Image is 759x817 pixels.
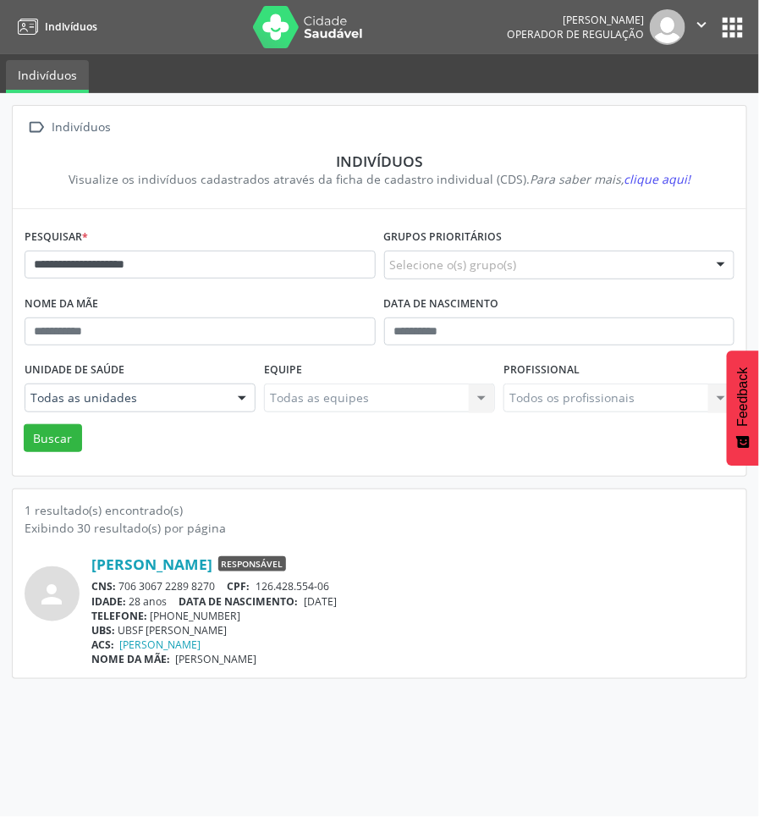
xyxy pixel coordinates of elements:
div: Indivíduos [49,115,114,140]
div: 706 3067 2289 8270 [91,579,734,593]
div: Exibindo 30 resultado(s) por página [25,519,734,537]
div: [PERSON_NAME] [507,13,644,27]
label: Unidade de saúde [25,357,124,384]
div: [PHONE_NUMBER] [91,609,734,623]
span: ACS: [91,638,114,652]
i:  [692,15,711,34]
label: Profissional [503,357,580,384]
span: TELEFONE: [91,609,147,623]
a: Indivíduos [6,60,89,93]
span: Feedback [735,367,751,427]
div: 1 resultado(s) encontrado(s) [25,501,734,519]
div: 28 anos [91,594,734,609]
a: [PERSON_NAME] [91,555,212,573]
i: Para saber mais, [530,171,690,187]
span: Operador de regulação [507,27,644,41]
span: CPF: [228,579,250,593]
span: CNS: [91,579,116,593]
button:  [685,9,718,45]
span: Responsável [218,556,286,571]
span: IDADE: [91,594,126,609]
a:  Indivíduos [25,115,114,140]
span: UBS: [91,623,115,638]
div: Visualize os indivíduos cadastrados através da ficha de cadastro individual (CDS). [36,170,723,188]
div: Indivíduos [36,152,723,170]
a: Indivíduos [12,13,97,41]
i:  [25,115,49,140]
label: Data de nascimento [384,291,499,317]
label: Pesquisar [25,224,88,251]
span: clique aqui! [624,171,690,187]
div: UBSF [PERSON_NAME] [91,623,734,638]
span: [PERSON_NAME] [176,652,257,666]
i: person [37,579,68,610]
span: 126.428.554-06 [256,579,329,593]
span: Todas as unidades [30,389,221,406]
label: Equipe [264,357,302,384]
label: Nome da mãe [25,291,98,317]
a: [PERSON_NAME] [120,638,201,652]
button: Feedback - Mostrar pesquisa [727,351,759,466]
span: Indivíduos [45,19,97,34]
span: DATA DE NASCIMENTO: [179,594,299,609]
span: [DATE] [304,594,337,609]
button: apps [718,13,747,42]
span: Selecione o(s) grupo(s) [390,256,517,273]
button: Buscar [24,424,82,453]
span: NOME DA MÃE: [91,652,170,666]
img: img [650,9,685,45]
label: Grupos prioritários [384,224,503,251]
